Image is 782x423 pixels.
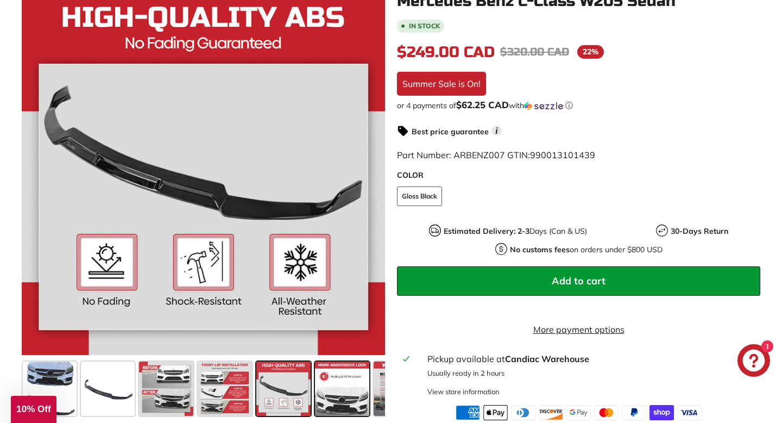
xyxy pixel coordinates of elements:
[530,150,595,160] span: 990013101439
[412,127,489,136] strong: Best price guarantee
[397,170,760,181] label: COLOR
[409,23,440,29] b: In stock
[483,405,508,420] img: apple_pay
[16,404,51,414] span: 10% Off
[566,405,591,420] img: google_pay
[491,126,502,136] span: i
[539,405,563,420] img: discover
[444,226,587,237] p: Days (Can & US)
[427,387,500,397] div: View store information
[397,150,595,160] span: Part Number: ARBENZ007 GTIN:
[427,352,754,365] div: Pickup available at
[649,405,674,420] img: shopify_pay
[456,405,480,420] img: american_express
[456,99,509,110] span: $62.25 CAD
[622,405,646,420] img: paypal
[11,396,56,423] div: 10% Off
[524,101,563,111] img: Sezzle
[552,275,606,287] span: Add to cart
[397,266,760,296] button: Add to cart
[397,100,760,111] div: or 4 payments of$62.25 CADwithSezzle Click to learn more about Sezzle
[427,368,754,378] p: Usually ready in 2 hours
[500,45,569,59] span: $320.00 CAD
[444,226,529,236] strong: Estimated Delivery: 2-3
[594,405,619,420] img: master
[677,405,702,420] img: visa
[505,353,589,364] strong: Candiac Warehouse
[397,72,486,96] div: Summer Sale is On!
[510,245,570,254] strong: No customs fees
[397,43,495,61] span: $249.00 CAD
[397,100,760,111] div: or 4 payments of with
[671,226,728,236] strong: 30-Days Return
[510,244,663,256] p: on orders under $800 USD
[577,45,604,59] span: 22%
[397,323,760,336] a: More payment options
[511,405,535,420] img: diners_club
[734,344,773,380] inbox-online-store-chat: Shopify online store chat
